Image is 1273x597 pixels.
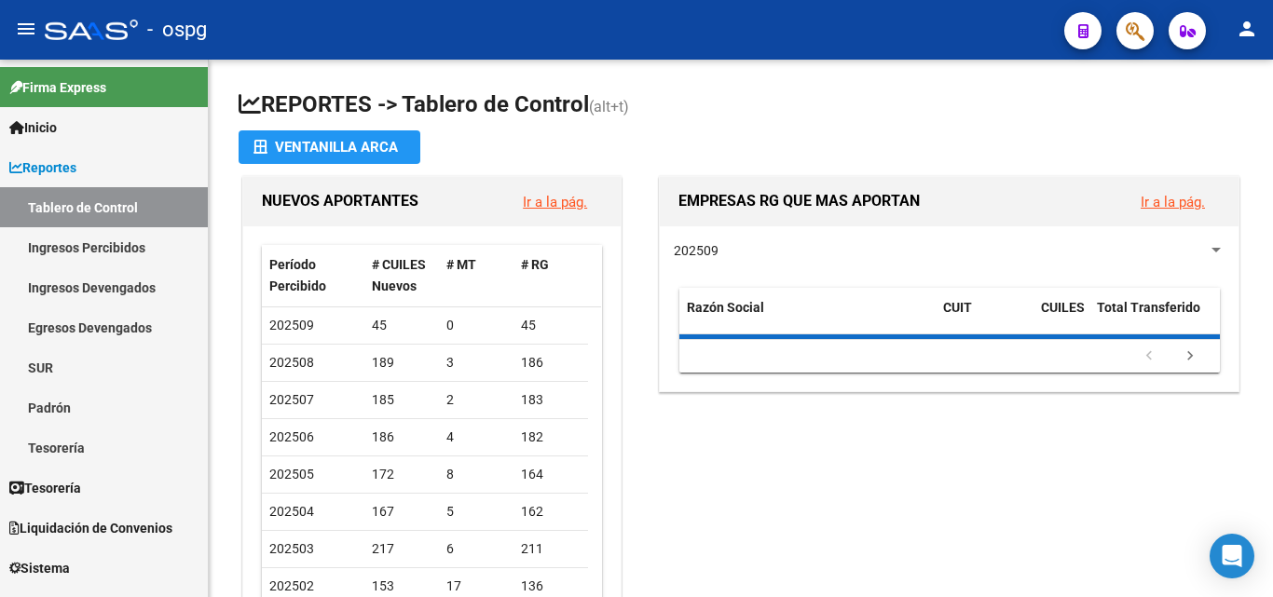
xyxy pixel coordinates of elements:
[521,501,581,522] div: 162
[521,389,581,411] div: 183
[446,501,506,522] div: 5
[439,245,513,306] datatable-header-cell: # MT
[269,578,314,593] span: 202502
[9,77,106,98] span: Firma Express
[9,558,70,578] span: Sistema
[269,355,314,370] span: 202508
[372,257,426,293] span: # CUILES Nuevos
[372,315,431,336] div: 45
[446,389,506,411] div: 2
[269,318,314,332] span: 202509
[523,194,587,210] a: Ir a la pág.
[372,576,431,597] div: 153
[446,257,476,272] span: # MT
[1210,534,1254,578] div: Open Intercom Messenger
[446,464,506,485] div: 8
[9,518,172,538] span: Liquidación de Convenios
[936,288,1033,349] datatable-header-cell: CUIT
[372,464,431,485] div: 172
[521,352,581,373] div: 186
[446,352,506,373] div: 3
[269,429,314,444] span: 202506
[446,576,506,597] div: 17
[239,89,1243,122] h1: REPORTES -> Tablero de Control
[446,427,506,448] div: 4
[239,130,420,164] button: Ventanilla ARCA
[678,192,920,210] span: EMPRESAS RG QUE MAS APORTAN
[1041,300,1085,315] span: CUILES
[269,467,314,482] span: 202505
[446,315,506,336] div: 0
[1172,346,1208,367] a: go to next page
[521,576,581,597] div: 136
[372,389,431,411] div: 185
[372,427,431,448] div: 186
[521,427,581,448] div: 182
[372,352,431,373] div: 189
[1033,288,1089,349] datatable-header-cell: CUILES
[9,478,81,498] span: Tesorería
[372,538,431,560] div: 217
[521,315,581,336] div: 45
[253,130,405,164] div: Ventanilla ARCA
[15,18,37,40] mat-icon: menu
[446,538,506,560] div: 6
[1089,288,1220,349] datatable-header-cell: Total Transferido
[9,157,76,178] span: Reportes
[513,245,588,306] datatable-header-cell: # RG
[364,245,439,306] datatable-header-cell: # CUILES Nuevos
[269,392,314,407] span: 202507
[589,98,629,115] span: (alt+t)
[9,117,57,138] span: Inicio
[147,9,207,50] span: - ospg
[521,464,581,485] div: 164
[269,541,314,556] span: 202503
[1131,346,1167,367] a: go to previous page
[679,288,936,349] datatable-header-cell: Razón Social
[262,245,364,306] datatable-header-cell: Período Percibido
[508,184,602,219] button: Ir a la pág.
[687,300,764,315] span: Razón Social
[943,300,972,315] span: CUIT
[269,257,326,293] span: Período Percibido
[1097,300,1200,315] span: Total Transferido
[372,501,431,522] div: 167
[521,538,581,560] div: 211
[674,243,719,258] span: 202509
[1126,184,1220,219] button: Ir a la pág.
[269,504,314,519] span: 202504
[1141,194,1205,210] a: Ir a la pág.
[1236,18,1258,40] mat-icon: person
[262,192,418,210] span: NUEVOS APORTANTES
[521,257,549,272] span: # RG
